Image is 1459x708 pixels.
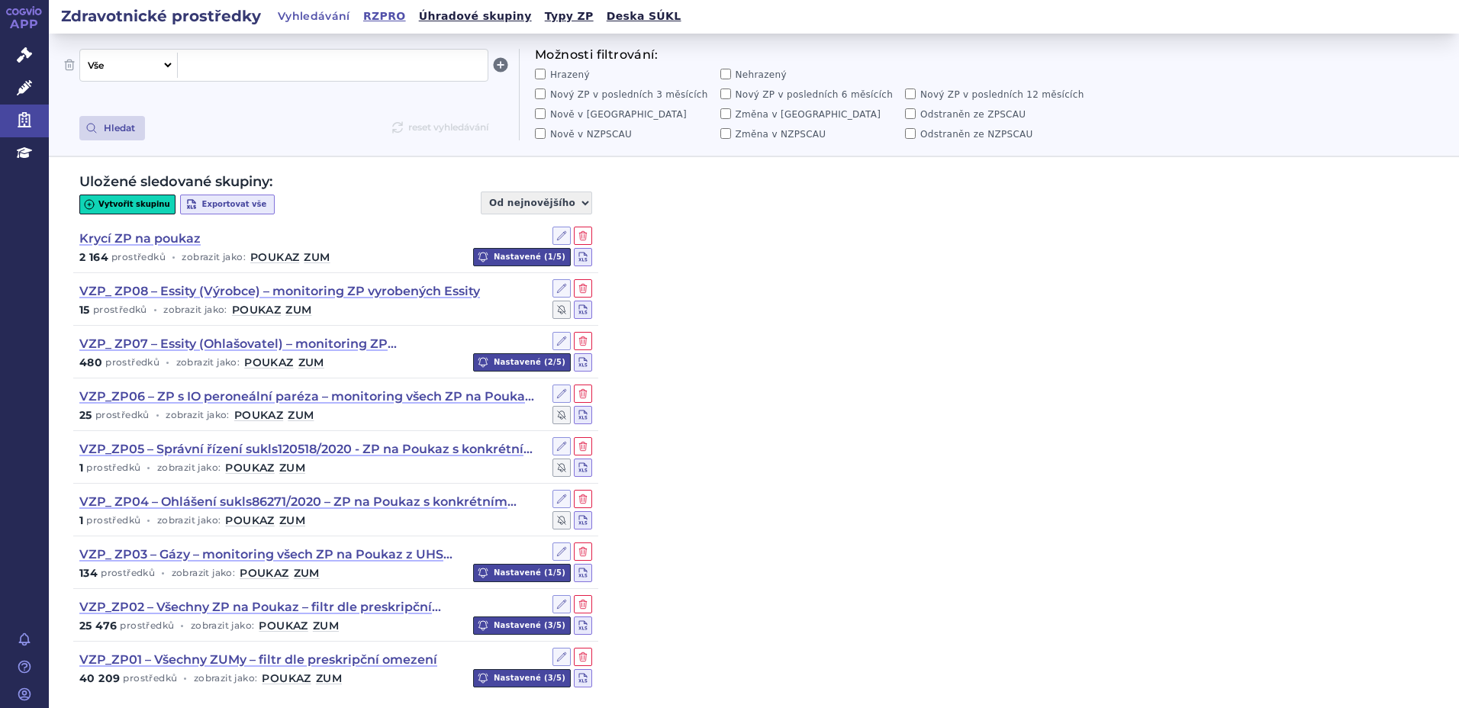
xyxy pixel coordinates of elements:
strong: 25 [79,410,92,420]
span: Exportovat vše [202,198,267,211]
a: zum [298,357,324,368]
a: RZPRO [359,6,411,27]
button: Nastavené (1/5) [473,248,571,266]
strong: 134 [79,568,98,578]
label: Nový ZP v posledních 12 měsících [905,88,1084,101]
span: ( 3 / 5 ) [544,671,565,686]
a: VZP_ZP01 – Všechny ZUMy – filtr dle preskripční omezení [79,652,437,668]
button: Nastavené (1/5) [473,564,571,582]
a: poukaz [262,673,311,684]
a: Vyhledávání [273,6,355,27]
a: Krycí ZP na poukaz [79,230,201,247]
span: ( 1 / 5 ) [544,565,565,581]
a: Typy ZP [540,6,598,27]
a: poukaz [240,568,288,578]
a: VZP_ZP05 – Správní řízení sukls120518/2020 - ZP na Poukaz s konkrétním správním řízením dle SUKLS [79,441,540,458]
span: ( 3 / 5 ) [544,618,565,633]
span: zobrazit jako: [157,516,221,525]
a: VZP_ZP02 – Všechny ZP na Poukaz – filtr dle preskripční omezení [79,599,461,616]
input: Odstraněn ze NZPSCAU [905,128,916,139]
h3: Možnosti filtrování: [535,49,1084,61]
span: prostředků [123,674,177,683]
a: zum [294,568,320,578]
input: Změna v NZPSCAU [720,128,731,139]
input: Nový ZP v posledních 3 měsících [535,88,546,99]
strong: 40 209 [79,673,120,684]
span: zobrazit jako: [176,358,240,367]
a: zum [288,410,314,420]
label: Změna v [GEOGRAPHIC_DATA] [720,108,900,121]
a: Deska SÚKL [602,6,686,27]
button: Vytvořit skupinu [79,195,176,214]
input: Odstraněn ze ZPSCAU [905,108,916,119]
a: VZP_ ZP04 – Ohlášení sukls86271/2020 – ZP na Poukaz s konkrétním ohlášením dle SUKLS [79,494,540,510]
strong: 480 [79,357,102,368]
strong: 2 164 [79,252,108,262]
label: Odstraněn ze ZPSCAU [905,108,1084,121]
a: zum [279,515,305,526]
span: prostředků [101,568,155,578]
a: zum [279,462,305,473]
span: prostředků [93,305,147,314]
h2: Uložené sledované skupiny: [79,172,272,191]
input: Hrazený [535,69,546,79]
span: • [166,356,169,368]
label: Změna v NZPSCAU [720,128,900,140]
strong: 15 [79,304,90,315]
button: Nastavené (2/5) [473,353,571,372]
a: Úhradové skupiny [414,6,536,27]
a: poukaz [225,515,274,526]
span: • [183,672,187,684]
span: • [156,409,159,421]
span: ( 1 / 5 ) [544,249,565,265]
a: poukaz [232,304,281,315]
input: Změna v [GEOGRAPHIC_DATA] [720,108,731,119]
span: • [161,567,165,579]
a: zum [316,673,342,684]
strong: 1 [79,462,83,473]
span: • [180,619,184,632]
input: Nově v [GEOGRAPHIC_DATA] [535,108,546,119]
span: • [147,462,150,474]
label: Nový ZP v posledních 3 měsících [535,88,714,101]
label: Odstraněn ze NZPSCAU [905,128,1084,140]
button: Hledat [79,116,145,140]
span: prostředků [86,516,140,525]
a: zum [285,304,311,315]
strong: 1 [79,515,83,526]
span: zobrazit jako: [163,305,227,314]
span: • [172,251,176,263]
input: Nově v NZPSCAU [535,128,546,139]
span: prostředků [120,621,174,630]
span: zobrazit jako: [191,621,255,630]
span: • [147,514,150,526]
button: Nastavené (3/5) [473,616,571,635]
a: poukaz [234,410,283,420]
label: Nehrazený [720,69,900,81]
button: Nastavené (3/5) [473,669,571,687]
label: Nový ZP v posledních 6 měsících [720,88,900,101]
a: VZP_ ZP08 – Essity (Výrobce) – monitoring ZP vyrobených Essity [79,283,480,300]
a: zum [304,252,330,262]
a: zum [313,620,339,631]
button: Exportovat vše [180,195,275,214]
span: prostředků [95,410,150,420]
span: • [153,304,157,316]
a: poukaz [225,462,274,473]
span: zobrazit jako: [157,463,221,472]
span: ( 2 / 5 ) [544,355,565,370]
label: Hrazený [535,69,714,81]
a: VZP_ ZP03 – Gázy – monitoring všech ZP na Poukaz z UHS [DATE] [79,546,461,563]
a: poukaz [250,252,299,262]
label: Nově v [GEOGRAPHIC_DATA] [535,108,714,121]
span: zobrazit jako: [166,410,230,420]
span: zobrazit jako: [172,568,236,578]
a: poukaz [259,620,308,631]
span: prostředků [86,463,140,472]
strong: 25 476 [79,620,117,631]
a: VZP_ZP06 – ZP s IO peroneální paréza – monitoring všech ZP na Poukaz s konkrétním IO [79,388,540,405]
span: prostředků [105,358,159,367]
input: Nový ZP v posledních 12 měsících [905,88,916,99]
span: prostředků [111,253,166,262]
input: Nehrazený [720,69,731,79]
